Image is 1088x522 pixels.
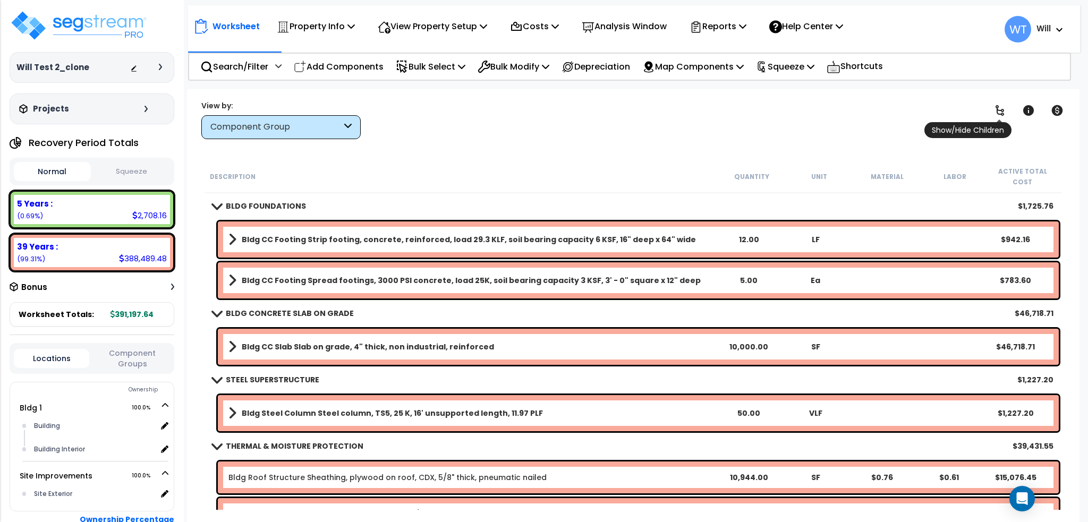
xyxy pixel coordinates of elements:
[998,167,1047,186] small: Active Total Cost
[228,472,547,483] a: Individual Item
[1018,201,1054,211] div: $1,725.76
[783,275,848,286] div: Ea
[19,309,94,320] span: Worksheet Totals:
[716,408,781,418] div: 50.00
[14,349,89,368] button: Locations
[31,420,157,432] div: Building
[110,309,154,320] span: 391,197.64
[288,54,389,79] div: Add Components
[983,234,1048,245] div: $942.16
[93,162,171,181] button: Squeeze
[1036,23,1051,34] b: Will
[716,275,781,286] div: 5.00
[17,254,45,263] small: (99.31%)
[29,138,139,148] h4: Recovery Period Totals
[21,283,47,292] h3: Bonus
[716,472,781,483] div: 10,944.00
[226,308,354,319] b: BLDG CONCRETE SLAB ON GRADE
[562,59,630,74] p: Depreciation
[983,472,1048,483] div: $15,076.45
[983,275,1048,286] div: $783.60
[228,339,715,354] a: Assembly Title
[396,59,465,74] p: Bulk Select
[242,275,701,286] b: Bldg CC Footing Spread footings, 3000 PSI concrete, load 25K, soil bearing capacity 3 KSF, 3' - 0...
[1013,441,1054,451] div: $39,431.55
[132,401,160,414] span: 100.0%
[119,253,167,264] div: 388,489.48
[690,19,746,33] p: Reports
[10,10,148,41] img: logo_pro_r.png
[983,408,1048,418] div: $1,227.20
[20,470,92,481] a: Site Improvements 100.0%
[556,54,636,79] div: Depreciation
[277,19,355,33] p: Property Info
[827,59,883,74] p: Shortcuts
[226,374,319,385] b: STEEL SUPERSTRUCTURE
[849,472,915,483] div: $0.76
[132,210,167,221] div: 2,708.16
[33,104,69,114] h3: Projects
[228,273,715,288] a: Assembly Title
[756,59,814,74] p: Squeeze
[983,341,1048,352] div: $46,718.71
[642,59,744,74] p: Map Components
[1015,308,1054,319] div: $46,718.71
[716,234,781,245] div: 12.00
[378,19,487,33] p: View Property Setup
[783,408,848,418] div: VLF
[95,347,170,370] button: Component Groups
[226,201,306,211] b: BLDG FOUNDATIONS
[31,487,157,500] div: Site Exterior
[242,234,696,245] b: Bldg CC Footing Strip footing, concrete, reinforced, load 29.3 KLF, soil bearing capacity 6 KSF, ...
[943,173,966,181] small: Labor
[783,234,848,245] div: LF
[1005,16,1031,42] span: WT
[210,121,342,133] div: Component Group
[17,198,53,209] b: 5 Years :
[132,469,160,482] span: 100.0%
[821,54,889,80] div: Shortcuts
[228,232,715,247] a: Assembly Title
[924,122,1011,138] span: Show/Hide Children
[871,173,904,181] small: Material
[31,443,157,456] div: Building Interior
[783,341,848,352] div: SF
[478,59,549,74] p: Bulk Modify
[228,406,715,421] a: Assembly Title
[14,162,91,181] button: Normal
[242,341,494,352] b: Bldg CC Slab Slab on grade, 4" thick, non industrial, reinforced
[20,403,42,413] a: Bldg 1 100.0%
[200,59,268,74] p: Search/Filter
[916,472,982,483] div: $0.61
[212,19,260,33] p: Worksheet
[582,19,667,33] p: Analysis Window
[716,341,781,352] div: 10,000.00
[226,441,363,451] b: THERMAL & MOISTURE PROTECTION
[31,383,174,396] div: Ownership
[17,241,58,252] b: 39 Years :
[17,211,43,220] small: (0.69%)
[734,173,769,181] small: Quantity
[16,62,89,73] h3: Will Test 2_clone
[769,19,843,33] p: Help Center
[811,173,827,181] small: Unit
[1018,374,1054,385] div: $1,227.20
[201,100,361,111] div: View by:
[1009,486,1035,511] div: Open Intercom Messenger
[210,173,256,181] small: Description
[783,472,848,483] div: SF
[510,19,559,33] p: Costs
[242,408,543,418] b: Bldg Steel Column Steel column, TS5, 25 K, 16' unsupported length, 11.97 PLF
[294,59,384,74] p: Add Components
